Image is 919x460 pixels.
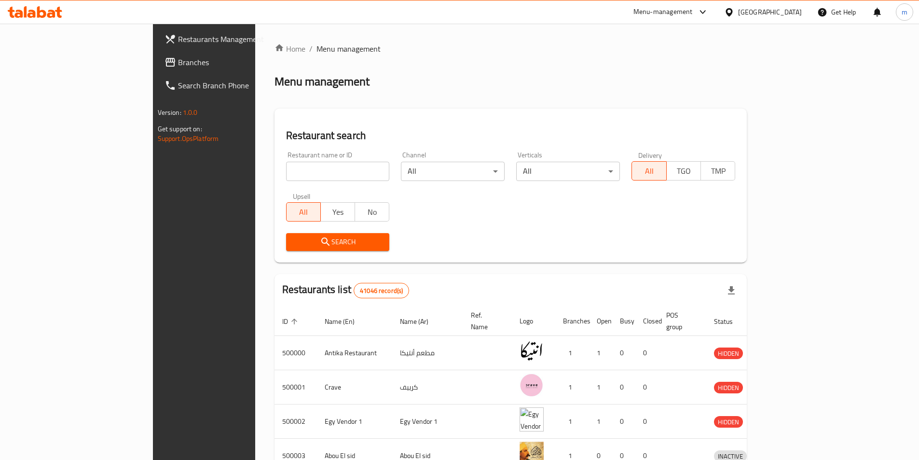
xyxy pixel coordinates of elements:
[392,404,463,439] td: Egy Vendor 1
[589,370,612,404] td: 1
[635,336,658,370] td: 0
[700,161,735,181] button: TMP
[178,33,299,45] span: Restaurants Management
[320,202,355,222] button: Yes
[714,348,743,359] div: HIDDEN
[157,51,306,74] a: Branches
[720,279,743,302] div: Export file
[178,56,299,68] span: Branches
[286,202,321,222] button: All
[316,43,381,55] span: Menu management
[294,236,382,248] span: Search
[158,123,202,135] span: Get support on:
[635,370,658,404] td: 0
[520,339,544,363] img: Antika Restaurant
[520,407,544,432] img: Egy Vendor 1
[401,162,505,181] div: All
[631,161,666,181] button: All
[555,404,589,439] td: 1
[635,307,658,336] th: Closed
[354,283,409,298] div: Total records count
[317,370,392,404] td: Crave
[158,132,219,145] a: Support.OpsPlatform
[612,370,635,404] td: 0
[633,6,693,18] div: Menu-management
[512,307,555,336] th: Logo
[612,307,635,336] th: Busy
[714,316,745,327] span: Status
[638,152,662,158] label: Delivery
[636,164,662,178] span: All
[714,417,743,428] span: HIDDEN
[612,336,635,370] td: 0
[392,336,463,370] td: مطعم أنتيكا
[309,43,313,55] li: /
[286,233,390,251] button: Search
[282,316,301,327] span: ID
[157,28,306,51] a: Restaurants Management
[612,404,635,439] td: 0
[738,7,802,17] div: [GEOGRAPHIC_DATA]
[286,162,390,181] input: Search for restaurant name or ID..
[666,161,701,181] button: TGO
[274,74,370,89] h2: Menu management
[589,336,612,370] td: 1
[520,373,544,397] img: Crave
[359,205,385,219] span: No
[589,307,612,336] th: Open
[671,164,697,178] span: TGO
[317,404,392,439] td: Egy Vendor 1
[290,205,317,219] span: All
[183,106,198,119] span: 1.0.0
[178,80,299,91] span: Search Branch Phone
[354,286,409,295] span: 41046 record(s)
[589,404,612,439] td: 1
[902,7,907,17] span: m
[555,307,589,336] th: Branches
[293,193,311,199] label: Upsell
[392,370,463,404] td: كرييف
[516,162,620,181] div: All
[158,106,181,119] span: Version:
[355,202,389,222] button: No
[400,316,441,327] span: Name (Ar)
[666,309,695,333] span: POS group
[317,336,392,370] td: Antika Restaurant
[325,205,351,219] span: Yes
[157,74,306,97] a: Search Branch Phone
[274,43,747,55] nav: breadcrumb
[471,309,500,333] span: Ref. Name
[282,282,410,298] h2: Restaurants list
[714,382,743,393] span: HIDDEN
[555,370,589,404] td: 1
[286,128,736,143] h2: Restaurant search
[635,404,658,439] td: 0
[705,164,731,178] span: TMP
[325,316,367,327] span: Name (En)
[714,348,743,359] span: HIDDEN
[555,336,589,370] td: 1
